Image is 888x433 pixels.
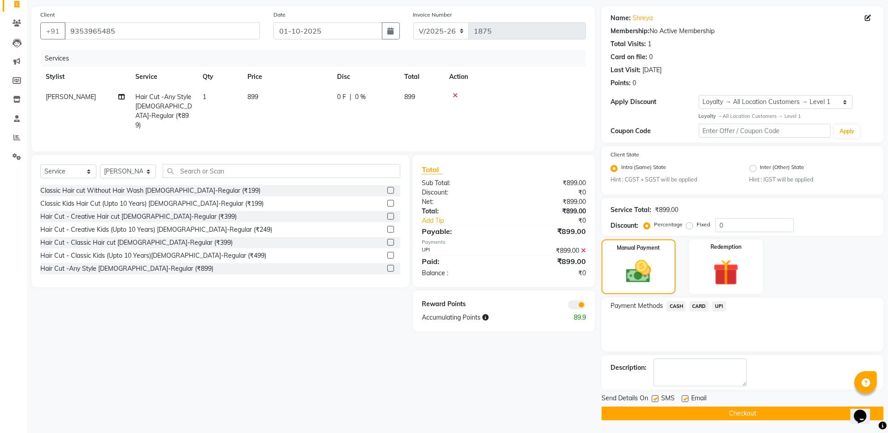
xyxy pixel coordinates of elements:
a: Shreya [632,13,653,23]
div: Discount: [611,221,638,230]
div: Accumulating Points [415,313,548,322]
span: 0 F [337,92,346,102]
div: Discount: [415,188,504,197]
div: 0 [632,78,636,88]
div: ₹899.00 [655,205,678,215]
div: Net: [415,197,504,207]
div: ₹899.00 [504,226,593,237]
label: Intra (Same) State [621,163,666,174]
div: ₹899.00 [504,197,593,207]
div: Services [41,50,593,67]
th: Stylist [40,67,130,87]
div: Payable: [415,226,504,237]
div: UPI [415,246,504,255]
div: Balance : [415,268,504,278]
div: Points: [611,78,631,88]
div: Classic Hair cut Without Hair Wash [DEMOGRAPHIC_DATA]-Regular (₹199) [40,186,260,195]
label: Manual Payment [617,244,660,252]
div: Total: [415,207,504,216]
span: Send Details On [602,394,648,405]
div: Card on file: [611,52,647,62]
button: Apply [834,125,860,138]
th: Service [130,67,197,87]
input: Search by Name/Mobile/Email/Code [65,22,260,39]
span: 899 [404,93,415,101]
span: 899 [247,93,258,101]
input: Enter Offer / Coupon Code [699,124,831,138]
div: ₹0 [504,268,593,278]
div: All Location Customers → Level 1 [699,113,875,120]
div: Paid: [415,256,504,267]
div: Coupon Code [611,126,698,136]
div: Sub Total: [415,178,504,188]
span: Hair Cut -Any Style [DEMOGRAPHIC_DATA]-Regular (₹899) [135,93,192,129]
span: UPI [712,301,726,312]
div: 1 [648,39,651,49]
img: _cash.svg [618,257,658,286]
div: [DATE] [642,65,662,75]
span: 0 % [355,92,366,102]
span: | [350,92,351,102]
div: ₹899.00 [504,178,593,188]
img: _gift.svg [705,256,747,288]
th: Total [399,67,444,87]
div: Last Visit: [611,65,641,75]
span: Email [691,394,706,405]
th: Qty [197,67,242,87]
span: Payment Methods [611,301,663,311]
div: Classic Kids Hair Cut (Upto 10 Years) [DEMOGRAPHIC_DATA]-Regular (₹199) [40,199,264,208]
div: Name: [611,13,631,23]
span: [PERSON_NAME] [46,93,96,101]
small: Hint : IGST will be applied [749,176,875,184]
div: Hair Cut -Any Style [DEMOGRAPHIC_DATA]-Regular (₹899) [40,264,213,273]
div: ₹0 [504,188,593,197]
div: Total Visits: [611,39,646,49]
div: Hair Cut - Creative Hair cut [DEMOGRAPHIC_DATA]-Regular (₹399) [40,212,237,221]
label: Invoice Number [413,11,452,19]
div: ₹899.00 [504,246,593,255]
div: Hair Cut - Classic Kids (Upto 10 Years)[DEMOGRAPHIC_DATA]-Regular (₹499) [40,251,266,260]
label: Percentage [654,221,683,229]
div: Reward Points [415,299,504,309]
span: 1 [203,93,206,101]
span: CARD [689,301,709,312]
label: Date [273,11,286,19]
th: Price [242,67,332,87]
div: Description: [611,363,646,372]
span: SMS [661,394,675,405]
div: 89.9 [548,313,593,322]
label: Inter (Other) State [760,163,805,174]
div: ₹0 [519,216,593,225]
div: No Active Membership [611,26,875,36]
div: Apply Discount [611,97,698,107]
div: ₹899.00 [504,207,593,216]
span: Total [422,165,442,174]
span: CASH [667,301,686,312]
iframe: chat widget [850,397,879,424]
div: Hair Cut - Creative Kids (Upto 10 Years) [DEMOGRAPHIC_DATA]-Regular (₹249) [40,225,272,234]
th: Action [444,67,586,87]
strong: Loyalty → [699,113,723,119]
input: Search or Scan [163,164,400,178]
small: Hint : CGST + SGST will be applied [611,176,736,184]
button: +91 [40,22,65,39]
label: Redemption [710,243,741,251]
label: Client [40,11,55,19]
div: Service Total: [611,205,651,215]
a: Add Tip [415,216,519,225]
div: Hair Cut - Classic Hair cut [DEMOGRAPHIC_DATA]-Regular (₹399) [40,238,233,247]
div: Payments [422,238,586,246]
th: Disc [332,67,399,87]
div: ₹899.00 [504,256,593,267]
div: Membership: [611,26,650,36]
button: Checkout [602,407,884,420]
div: 0 [649,52,653,62]
label: Fixed [697,221,710,229]
label: Client State [611,151,639,159]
